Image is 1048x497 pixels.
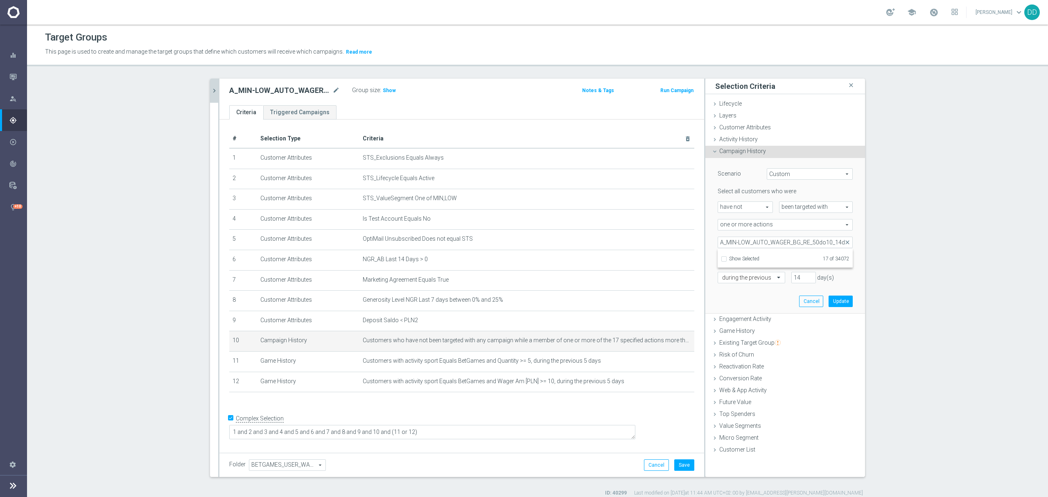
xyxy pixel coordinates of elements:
span: Customer Attributes [719,124,771,131]
label: Last modified on [DATE] at 11:44 AM UTC+02:00 by [EMAIL_ADDRESS][PERSON_NAME][DOMAIN_NAME] [634,490,863,497]
div: Settings [4,454,21,475]
span: Engagement Activity [719,316,771,322]
button: track_changes Analyze [9,160,27,167]
i: equalizer [9,52,17,59]
span: Marketing Agreement Equals True [363,276,449,283]
button: Cancel [799,296,823,307]
span: Show Selected [729,256,759,262]
td: Customer Attributes [257,230,359,250]
span: day(s) [817,274,834,281]
span: Layers [719,112,736,119]
span: Customer List [719,446,755,453]
button: lightbulb Optibot +10 [9,204,27,210]
button: Mission Control [9,74,27,80]
h1: Target Groups [45,32,107,43]
span: Generosity Level NGR Last 7 days between 0% and 25% [363,296,503,303]
td: 2 [229,169,257,189]
td: Game History [257,351,359,372]
div: Dashboard [9,44,27,66]
th: # [229,129,257,148]
span: keyboard_arrow_down [1014,8,1023,17]
span: STS_ValueSegment One of MIN,LOW [363,195,457,202]
button: gps_fixed Plan [9,117,27,124]
button: equalizer Dashboard [9,52,27,59]
td: Customer Attributes [257,189,359,210]
i: delete_forever [684,136,691,142]
button: chevron_right [210,79,218,103]
input: Quick find [718,237,853,248]
span: Existing Target Group [719,339,781,346]
i: settings [9,461,16,468]
button: Data Studio [9,182,27,189]
div: Explore [9,95,27,102]
i: track_changes [9,160,17,167]
span: Game History [719,328,755,334]
button: Update [829,296,853,307]
span: 17 of 34072 [759,256,849,263]
td: Customer Attributes [257,291,359,311]
button: person_search Explore [9,95,27,102]
span: Web & App Activity [719,387,767,393]
span: OptiMail Unsubscribed Does not equal STS [363,235,473,242]
span: Customers who have not been targeted with any campaign while a member of one or more of the 17 sp... [363,337,691,344]
span: Show [383,88,396,93]
span: Activity History [719,136,758,142]
h3: Selection Criteria [715,81,775,91]
span: close [844,239,851,246]
span: Future Value [719,399,751,405]
td: Game History [257,372,359,392]
span: STS_Exclusions Equals Always [363,154,444,161]
div: Execute [9,138,27,146]
span: Customers with activity sport Equals BetGames and Wager Am [PLN] >= 10, during the previous 5 days [363,378,624,385]
label: Folder [229,461,246,468]
td: 10 [229,331,257,352]
label: Group size [352,87,380,94]
span: school [907,8,916,17]
span: Customers with activity sport Equals BetGames and Quantity >= 5, during the previous 5 days [363,357,601,364]
i: gps_fixed [9,117,17,124]
label: : [380,87,381,94]
span: Campaign History [719,148,766,154]
i: close [847,80,855,91]
td: 4 [229,209,257,230]
lable: Scenario [718,170,741,177]
span: NGR_AB Last 14 Days > 0 [363,256,428,263]
span: Value Segments [719,422,761,429]
button: play_circle_outline Execute [9,139,27,145]
td: 7 [229,270,257,291]
span: STS_Lifecycle Equals Active [363,175,434,182]
td: 1 [229,148,257,169]
td: 6 [229,250,257,270]
button: Cancel [644,459,669,471]
td: 5 [229,230,257,250]
span: This page is used to create and manage the target groups that define which customers will receive... [45,48,344,55]
div: Plan [9,117,27,124]
ng-select: during the previous [718,272,785,283]
i: lightbulb [9,203,17,211]
div: Mission Control [9,66,27,88]
span: Deposit Saldo < PLN2 [363,317,418,324]
lable: Select all customers who were [718,188,796,194]
div: Analyze [9,160,27,167]
a: [PERSON_NAME]keyboard_arrow_down [975,6,1024,18]
span: Conversion Rate [719,375,762,382]
button: Run Campaign [660,86,694,95]
span: Criteria [363,135,384,142]
h2: A_MIN-LOW_AUTO_WAGER_BG_RE_50do10_14d [229,86,331,95]
div: +10 [13,204,23,209]
i: person_search [9,95,17,102]
label: Complex Selection [236,415,284,422]
td: Campaign History [257,331,359,352]
i: chevron_right [210,87,218,95]
span: Top Spenders [719,411,755,417]
td: 3 [229,189,257,210]
td: 9 [229,311,257,331]
button: Save [674,459,694,471]
td: Customer Attributes [257,270,359,291]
